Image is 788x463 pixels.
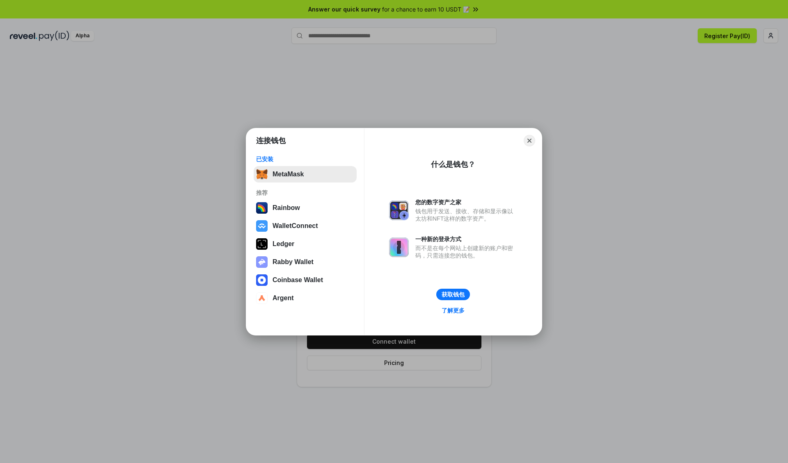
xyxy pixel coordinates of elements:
[273,258,314,266] div: Rabby Wallet
[273,204,300,212] div: Rainbow
[254,200,357,216] button: Rainbow
[254,272,357,288] button: Coinbase Wallet
[256,169,268,180] img: svg+xml,%3Csvg%20fill%3D%22none%22%20height%3D%2233%22%20viewBox%3D%220%200%2035%2033%22%20width%...
[273,276,323,284] div: Coinbase Wallet
[389,237,409,257] img: svg+xml,%3Csvg%20xmlns%3D%22http%3A%2F%2Fwww.w3.org%2F2000%2Fsvg%22%20fill%3D%22none%22%20viewBox...
[256,189,354,196] div: 推荐
[273,171,304,178] div: MetaMask
[254,290,357,306] button: Argent
[437,305,470,316] a: 了解更多
[436,289,470,300] button: 获取钱包
[273,222,318,230] div: WalletConnect
[254,166,357,182] button: MetaMask
[254,218,357,234] button: WalletConnect
[256,256,268,268] img: svg+xml,%3Csvg%20xmlns%3D%22http%3A%2F%2Fwww.w3.org%2F2000%2Fsvg%22%20fill%3D%22none%22%20viewBox...
[256,136,286,146] h1: 连接钱包
[273,294,294,302] div: Argent
[254,254,357,270] button: Rabby Wallet
[524,135,535,146] button: Close
[431,160,475,169] div: 什么是钱包？
[389,201,409,220] img: svg+xml,%3Csvg%20xmlns%3D%22http%3A%2F%2Fwww.w3.org%2F2000%2Fsvg%22%20fill%3D%22none%22%20viewBox...
[256,292,268,304] img: svg+xml,%3Csvg%20width%3D%2228%22%20height%3D%2228%22%20viewBox%3D%220%200%2028%2028%22%20fill%3D...
[442,291,465,298] div: 获取钱包
[415,244,517,259] div: 而不是在每个网站上创建新的账户和密码，只需连接您的钱包。
[254,236,357,252] button: Ledger
[415,208,517,222] div: 钱包用于发送、接收、存储和显示像以太坊和NFT这样的数字资产。
[256,155,354,163] div: 已安装
[273,240,294,248] div: Ledger
[415,198,517,206] div: 您的数字资产之家
[256,274,268,286] img: svg+xml,%3Csvg%20width%3D%2228%22%20height%3D%2228%22%20viewBox%3D%220%200%2028%2028%22%20fill%3D...
[256,238,268,250] img: svg+xml,%3Csvg%20xmlns%3D%22http%3A%2F%2Fwww.w3.org%2F2000%2Fsvg%22%20width%3D%2228%22%20height%3...
[256,220,268,232] img: svg+xml,%3Csvg%20width%3D%2228%22%20height%3D%2228%22%20viewBox%3D%220%200%2028%2028%22%20fill%3D...
[442,307,465,314] div: 了解更多
[415,235,517,243] div: 一种新的登录方式
[256,202,268,214] img: svg+xml,%3Csvg%20width%3D%22120%22%20height%3D%22120%22%20viewBox%3D%220%200%20120%20120%22%20fil...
